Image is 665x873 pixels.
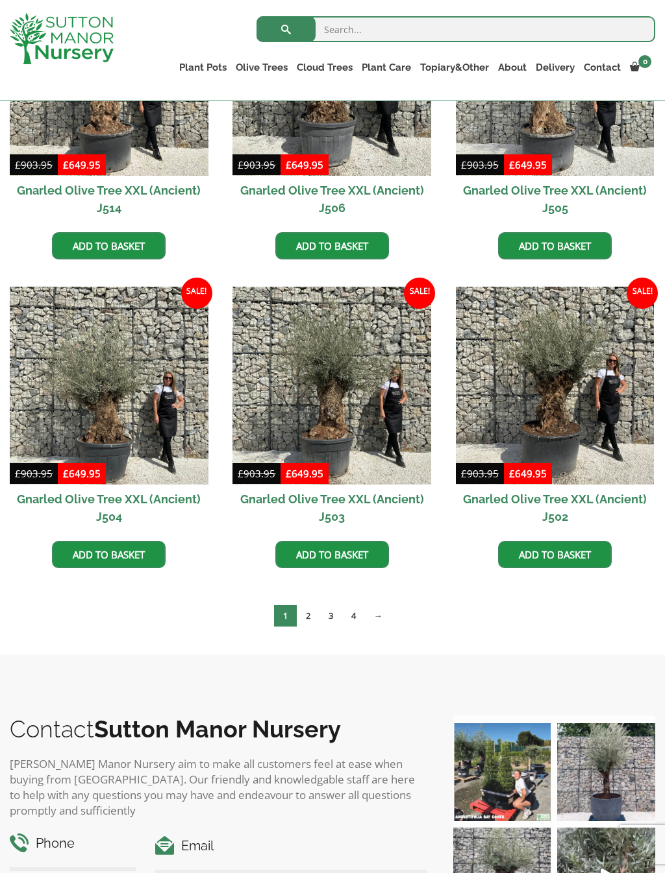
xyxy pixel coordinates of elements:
span: Sale! [627,278,658,309]
span: £ [461,158,467,171]
bdi: 649.95 [63,158,101,171]
a: Sale! Gnarled Olive Tree XXL (Ancient) J504 [10,287,208,532]
a: → [365,605,392,627]
a: 0 [625,58,655,77]
bdi: 903.95 [15,467,53,480]
bdi: 649.95 [63,467,101,480]
bdi: 649.95 [286,467,323,480]
h4: Email [155,836,427,856]
a: Add to basket: “Gnarled Olive Tree XXL (Ancient) J504” [52,541,166,568]
b: Sutton Manor Nursery [94,715,341,743]
a: Page 4 [342,605,365,627]
a: Plant Care [357,58,416,77]
a: Page 2 [297,605,320,627]
span: £ [238,158,244,171]
bdi: 903.95 [15,158,53,171]
h2: Contact [10,715,427,743]
h2: Gnarled Olive Tree XXL (Ancient) J505 [456,176,655,222]
span: £ [461,467,467,480]
h2: Gnarled Olive Tree XXL (Ancient) J504 [10,484,208,531]
span: 0 [638,55,651,68]
img: Our elegant & picturesque Angustifolia Cones are an exquisite addition to your Bay Tree collectio... [453,723,551,821]
a: Cloud Trees [292,58,357,77]
h2: Gnarled Olive Tree XXL (Ancient) J514 [10,176,208,222]
bdi: 903.95 [461,467,499,480]
img: Gnarled Olive Tree XXL (Ancient) J502 [456,287,655,485]
img: A beautiful multi-stem Spanish Olive tree potted in our luxurious fibre clay pots 😍😍 [557,723,655,821]
span: £ [238,467,244,480]
h4: Phone [10,833,136,854]
a: Contact [579,58,625,77]
bdi: 649.95 [286,158,323,171]
span: £ [63,158,69,171]
a: Sale! Gnarled Olive Tree XXL (Ancient) J502 [456,287,655,532]
a: Topiary&Other [416,58,494,77]
a: Olive Trees [231,58,292,77]
span: £ [509,467,515,480]
a: Add to basket: “Gnarled Olive Tree XXL (Ancient) J506” [275,232,389,259]
a: Delivery [531,58,579,77]
h2: Gnarled Olive Tree XXL (Ancient) J503 [232,484,431,531]
span: £ [63,467,69,480]
p: [PERSON_NAME] Manor Nursery aim to make all customers feel at ease when buying from [GEOGRAPHIC_D... [10,756,427,819]
a: About [494,58,531,77]
img: Gnarled Olive Tree XXL (Ancient) J504 [10,287,208,485]
a: Page 3 [320,605,342,627]
bdi: 903.95 [461,158,499,171]
bdi: 649.95 [509,467,547,480]
a: Add to basket: “Gnarled Olive Tree XXL (Ancient) J502” [498,541,612,568]
nav: Product Pagination [10,604,655,632]
input: Search... [257,16,655,42]
span: £ [15,158,21,171]
a: Add to basket: “Gnarled Olive Tree XXL (Ancient) J514” [52,232,166,259]
bdi: 903.95 [238,158,275,171]
a: Add to basket: “Gnarled Olive Tree XXL (Ancient) J503” [275,541,389,568]
span: £ [286,467,292,480]
h2: Gnarled Olive Tree XXL (Ancient) J506 [232,176,431,222]
span: Page 1 [274,605,297,627]
span: Sale! [404,278,435,309]
span: £ [15,467,21,480]
a: Sale! Gnarled Olive Tree XXL (Ancient) J503 [232,287,431,532]
span: £ [509,158,515,171]
a: Plant Pots [175,58,231,77]
span: Sale! [181,278,212,309]
span: £ [286,158,292,171]
a: Add to basket: “Gnarled Olive Tree XXL (Ancient) J505” [498,232,612,259]
img: logo [10,13,114,64]
h2: Gnarled Olive Tree XXL (Ancient) J502 [456,484,655,531]
img: Gnarled Olive Tree XXL (Ancient) J503 [232,287,431,485]
bdi: 903.95 [238,467,275,480]
bdi: 649.95 [509,158,547,171]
